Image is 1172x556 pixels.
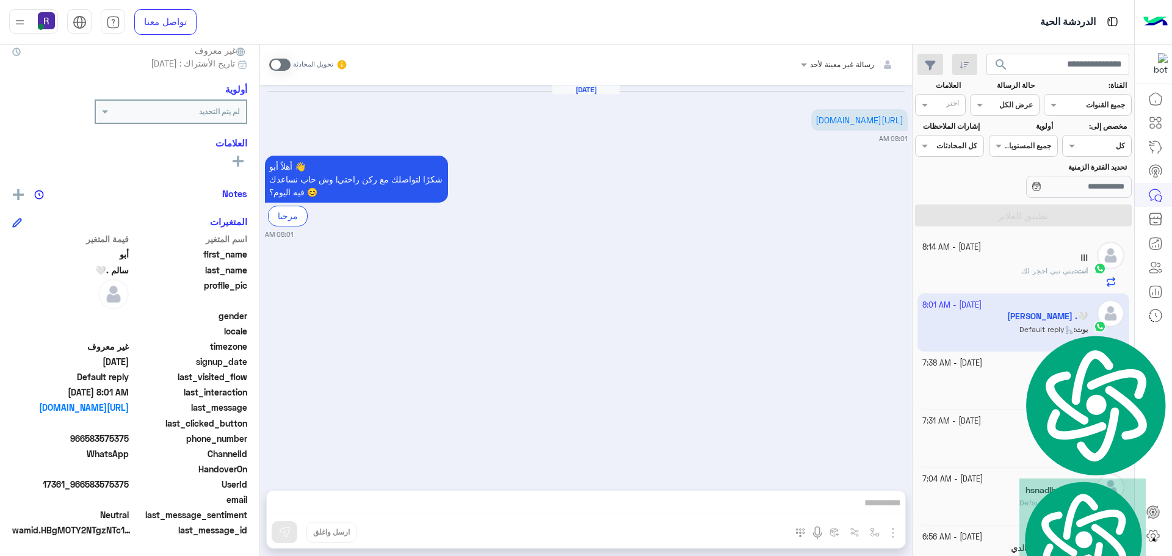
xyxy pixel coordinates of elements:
h6: العلامات [12,137,247,148]
span: رسالة غير معينة لأحد [810,60,874,69]
p: 24/9/2025, 8:01 AM [265,156,448,203]
img: defaultAdmin.png [1097,242,1124,269]
span: first_name [131,248,248,261]
div: مرحبا [268,206,308,226]
span: null [12,309,129,322]
span: 17361_966583575375 [12,478,129,491]
img: userImage [38,12,55,29]
span: تاريخ الأشتراك : [DATE] [151,57,235,70]
span: timezone [131,340,248,353]
h6: [DATE] [552,85,620,94]
span: search [994,57,1008,72]
label: مخصص إلى: [1064,121,1127,132]
h6: Notes [222,188,247,199]
h5: ااا [1080,253,1088,264]
b: : [1075,266,1088,275]
span: null [12,493,129,506]
span: سالم .🤍 [12,264,129,276]
img: tab [1105,14,1120,29]
img: tab [73,15,87,29]
div: اختر [946,98,961,112]
small: [DATE] - 7:38 AM [922,358,982,369]
label: حالة الرسالة [972,80,1035,91]
h6: أولوية [225,84,247,95]
h5: اللهم اغفر لي ولوالدي [1011,543,1088,554]
small: تحويل المحادثة [293,60,333,70]
span: 2025-09-24T05:01:47.372Z [12,355,129,368]
small: 08:01 AM [879,134,908,143]
span: phone_number [131,432,248,445]
span: null [12,417,129,430]
span: أبو [12,248,129,261]
small: [DATE] - 8:14 AM [922,242,981,253]
span: email [131,493,248,506]
h6: المتغيرات [210,216,247,227]
span: gender [131,309,248,322]
span: اسم المتغير [131,233,248,245]
label: إشارات الملاحظات [916,121,979,132]
label: العلامات [916,80,961,91]
label: القناة: [1046,80,1127,91]
span: last_interaction [131,386,248,399]
span: 2025-09-24T05:01:47.368Z [12,386,129,399]
span: UserId [131,478,248,491]
span: profile_pic [131,279,248,307]
a: تواصل معنا [134,9,197,35]
small: 08:01 AM [265,229,294,239]
img: 322853014244696 [1146,53,1168,75]
span: null [12,463,129,475]
b: لم يتم التحديد [199,107,240,116]
span: last_message_sentiment [131,508,248,521]
img: profile [12,15,27,30]
span: locale [131,325,248,338]
span: Default reply [12,370,129,383]
span: last_message_id [137,524,247,536]
span: 2 [12,447,129,460]
span: 966583575375 [12,432,129,445]
span: wamid.HBgMOTY2NTgzNTc1Mzc1FQIAEhgUM0FCNjc0NDIxNzFDQTY5QjVBMjMA [12,524,134,536]
img: tab [106,15,120,29]
span: ChannelId [131,447,248,460]
img: defaultAdmin.png [98,279,129,309]
label: تحديد الفترة الزمنية [990,162,1127,173]
span: signup_date [131,355,248,368]
span: null [12,325,129,338]
a: tab [101,9,125,35]
img: WhatsApp [1094,262,1106,275]
span: last_name [131,264,248,276]
span: last_message [131,401,248,414]
span: last_visited_flow [131,370,248,383]
a: [URL][DOMAIN_NAME] [12,401,129,414]
button: ارسل واغلق [306,522,356,543]
button: search [986,54,1016,80]
p: 24/9/2025, 8:01 AM [811,109,908,131]
button: تطبيق الفلاتر [915,204,1132,226]
img: Logo [1143,9,1168,35]
span: غير معروف [12,340,129,353]
a: [URL][DOMAIN_NAME] [816,115,903,125]
span: غير معروف [195,44,247,57]
span: انت [1077,266,1088,275]
small: [DATE] - 7:31 AM [922,416,981,427]
span: 0 [12,508,129,521]
p: الدردشة الحية [1040,14,1096,31]
small: [DATE] - 6:56 AM [922,532,982,543]
span: HandoverOn [131,463,248,475]
small: [DATE] - 7:04 AM [922,474,983,485]
img: notes [34,190,44,200]
img: logo.svg [1019,332,1170,478]
span: last_clicked_button [131,417,248,430]
span: قيمة المتغير [12,233,129,245]
span: متي تبي احجز لك [1021,266,1075,275]
img: add [13,189,24,200]
label: أولوية [990,121,1053,132]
